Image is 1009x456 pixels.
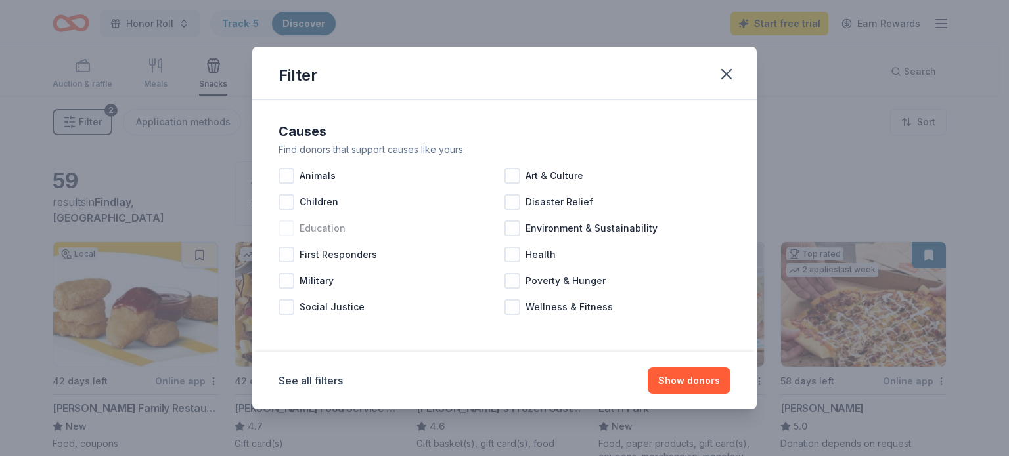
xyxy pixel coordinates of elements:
[279,121,730,142] div: Causes
[526,168,583,184] span: Art & Culture
[279,142,730,157] div: Find donors that support causes like yours.
[526,299,613,315] span: Wellness & Fitness
[279,65,317,86] div: Filter
[526,194,593,210] span: Disaster Relief
[279,373,343,388] button: See all filters
[526,273,606,289] span: Poverty & Hunger
[300,247,377,262] span: First Responders
[300,194,338,210] span: Children
[648,367,730,394] button: Show donors
[300,299,365,315] span: Social Justice
[526,247,556,262] span: Health
[300,273,334,289] span: Military
[300,168,336,184] span: Animals
[300,220,346,236] span: Education
[526,220,658,236] span: Environment & Sustainability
